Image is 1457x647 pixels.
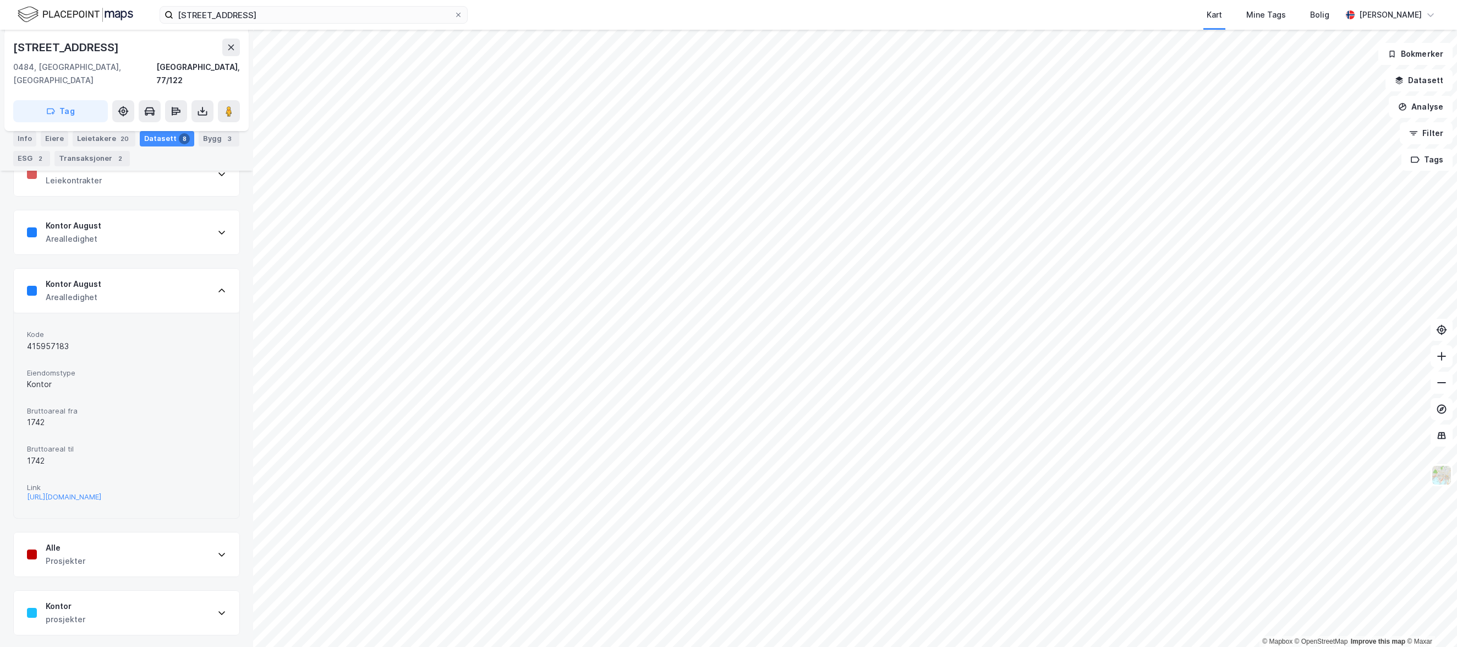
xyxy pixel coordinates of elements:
[1295,638,1348,645] a: OpenStreetMap
[27,368,226,378] span: Eiendomstype
[1431,465,1452,486] img: Z
[13,100,108,122] button: Tag
[46,600,85,613] div: Kontor
[1389,96,1453,118] button: Analyse
[46,278,101,291] div: Kontor August
[1262,638,1292,645] a: Mapbox
[118,133,131,144] div: 20
[18,5,133,24] img: logo.f888ab2527a4732fd821a326f86c7f29.svg
[27,378,226,391] div: Kontor
[27,492,101,502] button: [URL][DOMAIN_NAME]
[46,541,85,554] div: Alle
[1402,594,1457,647] iframe: Chat Widget
[46,613,85,626] div: prosjekter
[1385,69,1453,91] button: Datasett
[224,133,235,144] div: 3
[199,131,239,146] div: Bygg
[27,406,226,416] span: Bruttoareal fra
[1351,638,1405,645] a: Improve this map
[46,291,101,304] div: Arealledighet
[1207,8,1222,21] div: Kart
[1359,8,1422,21] div: [PERSON_NAME]
[46,219,101,232] div: Kontor August
[1378,43,1453,65] button: Bokmerker
[173,7,454,23] input: Søk på adresse, matrikkel, gårdeiere, leietakere eller personer
[35,153,46,164] div: 2
[27,444,226,454] span: Bruttoareal til
[1246,8,1286,21] div: Mine Tags
[73,131,135,146] div: Leietakere
[1310,8,1329,21] div: Bolig
[156,61,240,87] div: [GEOGRAPHIC_DATA], 77/122
[27,483,226,492] span: Link
[46,232,101,246] div: Arealledighet
[1401,149,1453,171] button: Tags
[114,153,125,164] div: 2
[27,454,226,467] div: 1742
[41,131,68,146] div: Eiere
[140,131,194,146] div: Datasett
[46,174,125,187] div: Leiekontrakter
[1400,122,1453,144] button: Filter
[46,554,85,568] div: Prosjekter
[179,133,190,144] div: 8
[13,39,121,56] div: [STREET_ADDRESS]
[27,330,226,339] span: Kode
[27,340,226,353] div: 415957183
[13,151,50,166] div: ESG
[27,416,226,429] div: 1742
[13,61,156,87] div: 0484, [GEOGRAPHIC_DATA], [GEOGRAPHIC_DATA]
[13,131,36,146] div: Info
[54,151,130,166] div: Transaksjoner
